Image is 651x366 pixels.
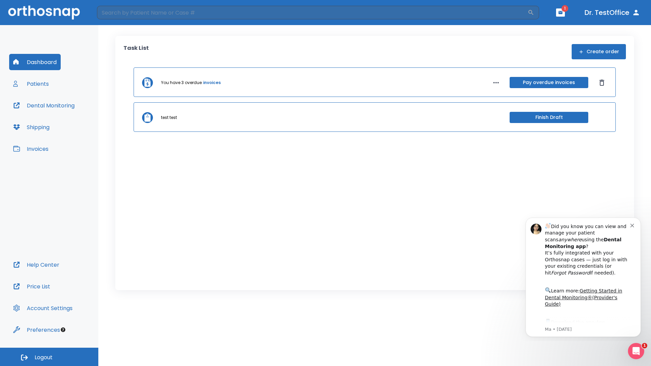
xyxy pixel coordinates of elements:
[515,211,651,341] iframe: Intercom notifications message
[161,80,202,86] p: You have 3 overdue
[60,327,66,333] div: Tooltip anchor
[35,354,53,361] span: Logout
[115,11,120,16] button: Dismiss notification
[642,343,647,348] span: 1
[29,115,115,121] p: Message from Ma, sent 4w ago
[510,77,588,88] button: Pay overdue invoices
[9,119,54,135] button: Shipping
[8,5,80,19] img: Orthosnap
[561,5,568,12] span: 1
[203,80,221,86] a: invoices
[9,54,61,70] button: Dashboard
[9,257,63,273] button: Help Center
[9,76,53,92] button: Patients
[161,115,177,121] p: test test
[29,108,90,120] a: App Store
[123,44,149,59] p: Task List
[582,6,643,19] button: Dr. TestOffice
[9,300,77,316] button: Account Settings
[572,44,626,59] button: Create order
[9,141,53,157] button: Invoices
[510,112,588,123] button: Finish Draft
[29,106,115,141] div: Download the app: | ​ Let us know if you need help getting started!
[628,343,644,359] iframe: Intercom live chat
[9,278,54,294] button: Price List
[9,322,64,338] button: Preferences
[97,6,528,19] input: Search by Patient Name or Case #
[9,97,79,114] button: Dental Monitoring
[596,77,607,88] button: Dismiss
